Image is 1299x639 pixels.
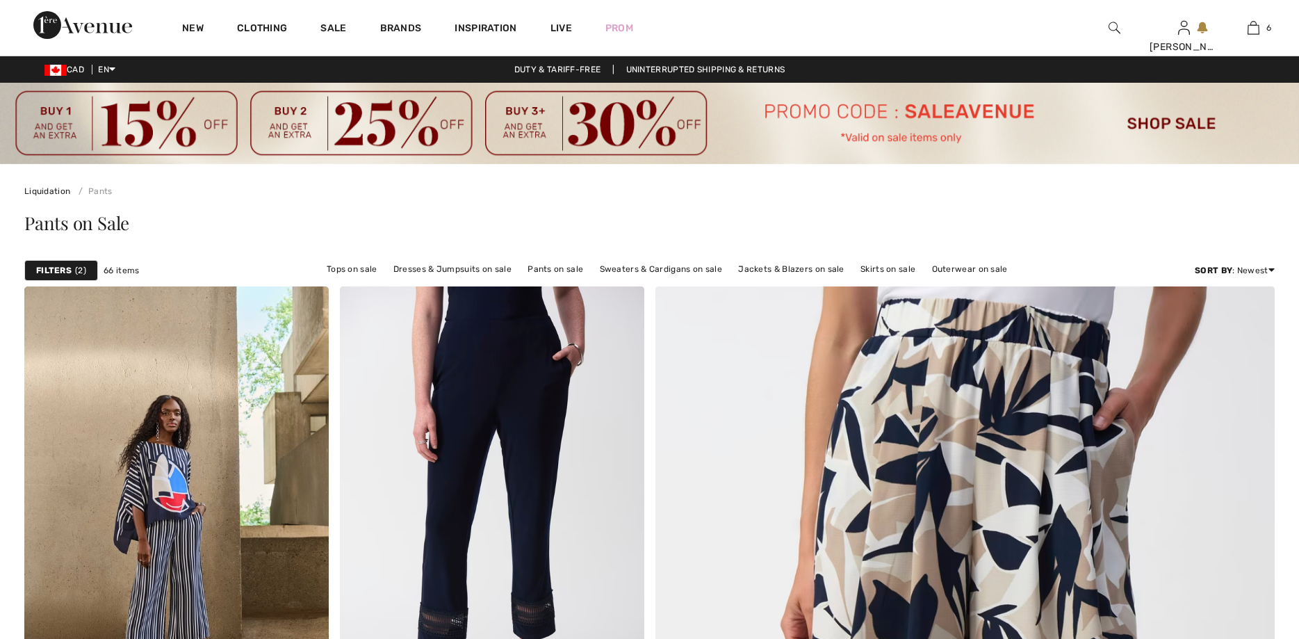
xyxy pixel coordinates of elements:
img: search the website [1109,19,1120,36]
a: Outerwear on sale [925,260,1015,278]
a: Sweaters & Cardigans on sale [593,260,729,278]
a: Jackets & Blazers on sale [731,260,851,278]
div: : Newest [1195,264,1275,277]
strong: Filters [36,264,72,277]
a: Tops on sale [320,260,384,278]
a: Dresses & Jumpsuits on sale [386,260,518,278]
img: My Bag [1248,19,1259,36]
a: Brands [380,22,422,37]
span: Pants on Sale [24,211,129,235]
div: [PERSON_NAME] [1150,40,1218,54]
a: Live [550,21,572,35]
iframe: Opens a widget where you can chat to one of our agents [1211,535,1285,569]
img: 1ère Avenue [33,11,132,39]
a: Prom [605,21,633,35]
a: 6 [1219,19,1287,36]
a: Sign In [1178,21,1190,34]
a: Sale [320,22,346,37]
a: Clothing [237,22,287,37]
a: Pants [73,186,113,196]
span: CAD [44,65,90,74]
strong: Sort By [1195,266,1232,275]
span: Inspiration [455,22,516,37]
span: 66 items [104,264,139,277]
a: Skirts on sale [853,260,922,278]
span: 6 [1266,22,1271,34]
img: Canadian Dollar [44,65,67,76]
a: New [182,22,204,37]
span: EN [98,65,115,74]
img: My Info [1178,19,1190,36]
span: 2 [75,264,86,277]
a: Pants on sale [521,260,590,278]
a: Liquidation [24,186,70,196]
